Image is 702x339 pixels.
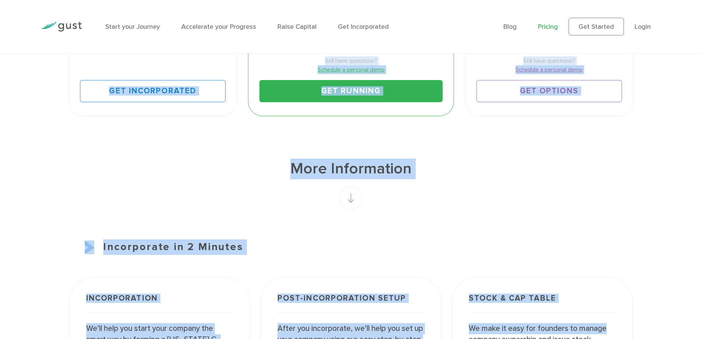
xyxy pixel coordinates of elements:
a: Get Running [259,80,443,102]
h3: Stock & Cap Table [469,294,616,313]
a: Get Options [476,80,622,102]
a: Schedule a personal demo [259,65,443,74]
a: Get Incorporated [80,80,226,102]
span: Still have questions? [476,56,622,65]
a: Login [635,23,651,31]
a: Schedule a personal demo [476,65,622,74]
a: Get Started [569,18,624,35]
a: Get Incorporated [338,23,389,31]
a: Raise Capital [277,23,317,31]
h1: More Information [69,159,633,179]
h3: Incorporate in 2 Minutes [69,239,633,255]
a: Blog [503,23,517,31]
a: Start your Journey [105,23,160,31]
h3: Incorporation [86,294,233,313]
a: Pricing [538,23,558,31]
span: Still have questions? [259,56,443,65]
img: Gust Logo [41,22,82,32]
a: Accelerate your Progress [181,23,256,31]
h3: Post-incorporation setup [277,294,425,313]
img: Start Icon X2 [85,241,94,254]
